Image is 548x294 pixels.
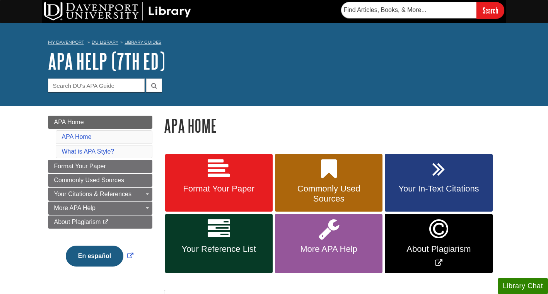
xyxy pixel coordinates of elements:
span: Commonly Used Sources [54,177,124,183]
span: Format Your Paper [54,163,106,169]
a: Link opens in new window [385,214,492,273]
a: Link opens in new window [64,253,135,259]
button: Library Chat [498,278,548,294]
a: More APA Help [48,202,152,215]
a: My Davenport [48,39,84,46]
a: Your Reference List [165,214,273,273]
a: APA Home [48,116,152,129]
a: APA Help (7th Ed) [48,49,165,73]
span: Commonly Used Sources [281,184,377,204]
input: Search [476,2,504,19]
i: This link opens in a new window [102,220,109,225]
a: About Plagiarism [48,215,152,229]
span: Format Your Paper [171,184,267,194]
input: Find Articles, Books, & More... [341,2,476,18]
form: Searches DU Library's articles, books, and more [341,2,504,19]
span: About Plagiarism [54,219,101,225]
nav: breadcrumb [48,37,500,50]
a: More APA Help [275,214,382,273]
input: Search DU's APA Guide [48,79,145,92]
a: DU Library [92,39,118,45]
a: Commonly Used Sources [48,174,152,187]
h1: APA Home [164,116,500,135]
div: Guide Page Menu [48,116,152,280]
a: Your In-Text Citations [385,154,492,212]
span: About Plagiarism [391,244,487,254]
span: Your Reference List [171,244,267,254]
a: Commonly Used Sources [275,154,382,212]
span: More APA Help [281,244,377,254]
a: Format Your Paper [48,160,152,173]
a: What is APA Style? [62,148,114,155]
span: Your Citations & References [54,191,131,197]
a: Format Your Paper [165,154,273,212]
a: APA Home [62,133,92,140]
a: Library Guides [125,39,161,45]
a: Your Citations & References [48,188,152,201]
button: En español [66,246,123,267]
span: Your In-Text Citations [391,184,487,194]
span: More APA Help [54,205,96,211]
span: APA Home [54,119,84,125]
img: DU Library [44,2,191,21]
